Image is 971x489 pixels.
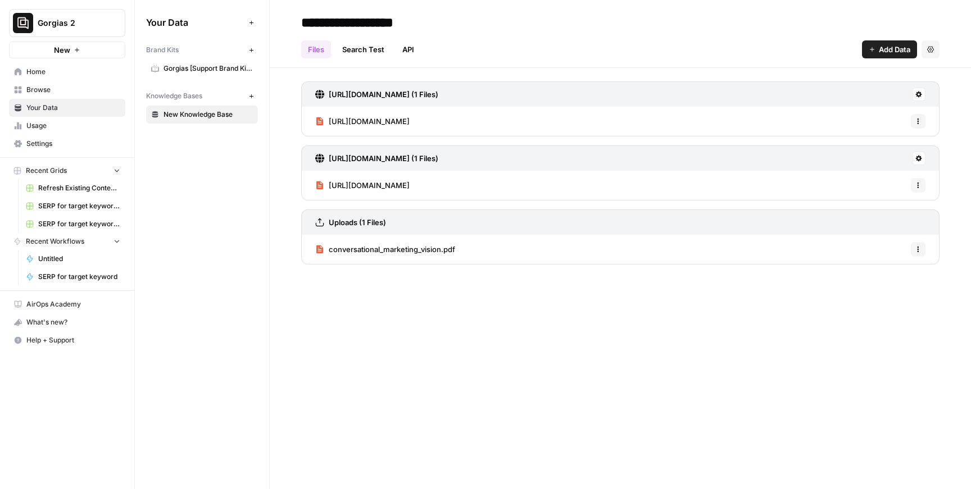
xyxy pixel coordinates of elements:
h3: [URL][DOMAIN_NAME] (1 Files) [329,89,438,100]
span: SERP for target keyword Grid [38,201,120,211]
h3: Uploads (1 Files) [329,217,386,228]
span: Help + Support [26,335,120,345]
button: New [9,42,125,58]
span: Add Data [879,44,910,55]
a: [URL][DOMAIN_NAME] (1 Files) [315,146,438,171]
a: Your Data [9,99,125,117]
span: Knowledge Bases [146,91,202,101]
button: Recent Workflows [9,233,125,250]
img: Gorgias 2 Logo [13,13,33,33]
a: AirOps Academy [9,295,125,313]
span: Refresh Existing Content (2) [38,183,120,193]
a: Browse [9,81,125,99]
button: What's new? [9,313,125,331]
span: Settings [26,139,120,149]
span: Brand Kits [146,45,179,55]
span: Your Data [26,103,120,113]
button: Recent Grids [9,162,125,179]
span: Browse [26,85,120,95]
a: Settings [9,135,125,153]
a: Gorgias [Support Brand Kit] | [✅ Sales Brand Kit] | [Marketing Brand Kit] [146,60,258,77]
span: Untitled [38,254,120,264]
a: SERP for target keyword Grid (2) [21,215,125,233]
a: [URL][DOMAIN_NAME] [315,171,410,200]
a: SERP for target keyword [21,268,125,286]
a: Uploads (1 Files) [315,210,386,235]
span: Gorgias [Support Brand Kit] | [✅ Sales Brand Kit] | [Marketing Brand Kit] [164,63,253,74]
button: Help + Support [9,331,125,349]
span: New Knowledge Base [164,109,253,120]
span: Gorgias 2 [38,17,106,29]
a: conversational_marketing_vision.pdf [315,235,455,264]
span: AirOps Academy [26,299,120,309]
span: [URL][DOMAIN_NAME] [329,180,410,191]
button: Workspace: Gorgias 2 [9,9,125,37]
span: New [54,44,70,56]
a: [URL][DOMAIN_NAME] [315,107,410,136]
a: Home [9,63,125,81]
div: What's new? [10,314,125,331]
span: SERP for target keyword Grid (2) [38,219,120,229]
a: Usage [9,117,125,135]
span: Home [26,67,120,77]
a: Refresh Existing Content (2) [21,179,125,197]
span: Recent Grids [26,166,67,176]
span: conversational_marketing_vision.pdf [329,244,455,255]
span: Usage [26,121,120,131]
span: Your Data [146,16,244,29]
button: Add Data [862,40,917,58]
span: SERP for target keyword [38,272,120,282]
a: Search Test [335,40,391,58]
a: Files [301,40,331,58]
h3: [URL][DOMAIN_NAME] (1 Files) [329,153,438,164]
a: New Knowledge Base [146,106,258,124]
a: API [396,40,421,58]
a: Untitled [21,250,125,268]
span: Recent Workflows [26,236,84,246]
a: SERP for target keyword Grid [21,197,125,215]
span: [URL][DOMAIN_NAME] [329,116,410,127]
a: [URL][DOMAIN_NAME] (1 Files) [315,82,438,107]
